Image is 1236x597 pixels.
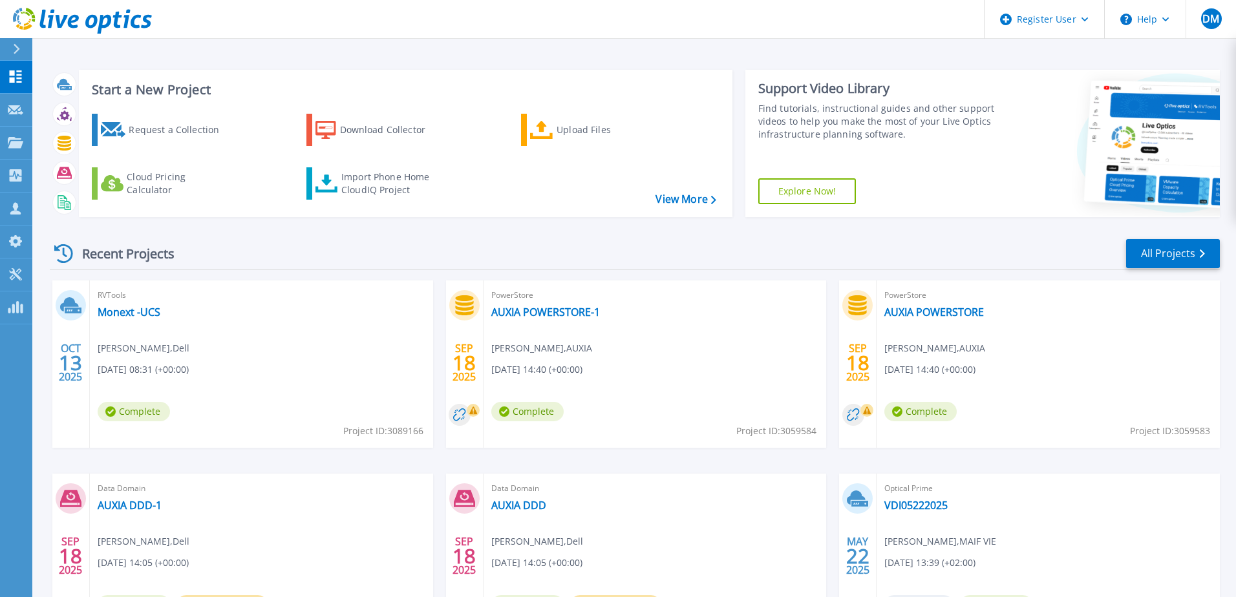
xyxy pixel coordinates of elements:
[557,117,660,143] div: Upload Files
[98,556,189,570] span: [DATE] 14:05 (+00:00)
[846,532,870,580] div: MAY 2025
[884,534,996,549] span: [PERSON_NAME] , MAIF VIE
[98,341,189,355] span: [PERSON_NAME] , Dell
[491,556,582,570] span: [DATE] 14:05 (+00:00)
[491,534,583,549] span: [PERSON_NAME] , Dell
[98,534,189,549] span: [PERSON_NAME] , Dell
[846,357,869,368] span: 18
[92,83,716,97] h3: Start a New Project
[306,114,451,146] a: Download Collector
[92,167,236,200] a: Cloud Pricing Calculator
[1130,424,1210,438] span: Project ID: 3059583
[846,550,869,561] span: 22
[884,306,984,319] a: AUXIA POWERSTORE
[59,550,82,561] span: 18
[453,357,476,368] span: 18
[884,556,975,570] span: [DATE] 13:39 (+02:00)
[758,178,857,204] a: Explore Now!
[453,550,476,561] span: 18
[98,288,425,302] span: RVTools
[884,481,1212,496] span: Optical Prime
[491,481,819,496] span: Data Domain
[884,499,948,512] a: VDI05222025
[884,341,985,355] span: [PERSON_NAME] , AUXIA
[491,499,546,512] a: AUXIA DDD
[129,117,232,143] div: Request a Collection
[655,193,716,205] a: View More
[491,362,582,377] span: [DATE] 14:40 (+00:00)
[491,288,819,302] span: PowerStore
[340,117,443,143] div: Download Collector
[884,362,975,377] span: [DATE] 14:40 (+00:00)
[758,80,1000,97] div: Support Video Library
[758,102,1000,141] div: Find tutorials, instructional guides and other support videos to help you make the most of your L...
[98,481,425,496] span: Data Domain
[58,532,83,580] div: SEP 2025
[884,402,957,421] span: Complete
[98,362,189,377] span: [DATE] 08:31 (+00:00)
[341,171,442,196] div: Import Phone Home CloudIQ Project
[452,532,476,580] div: SEP 2025
[92,114,236,146] a: Request a Collection
[736,424,816,438] span: Project ID: 3059584
[491,341,592,355] span: [PERSON_NAME] , AUXIA
[1202,14,1219,24] span: DM
[98,306,160,319] a: Monext -UCS
[50,238,192,269] div: Recent Projects
[884,288,1212,302] span: PowerStore
[521,114,665,146] a: Upload Files
[452,339,476,386] div: SEP 2025
[98,402,170,421] span: Complete
[59,357,82,368] span: 13
[98,499,162,512] a: AUXIA DDD-1
[491,306,600,319] a: AUXIA POWERSTORE-1
[58,339,83,386] div: OCT 2025
[1126,239,1220,268] a: All Projects
[343,424,423,438] span: Project ID: 3089166
[491,402,564,421] span: Complete
[846,339,870,386] div: SEP 2025
[127,171,230,196] div: Cloud Pricing Calculator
